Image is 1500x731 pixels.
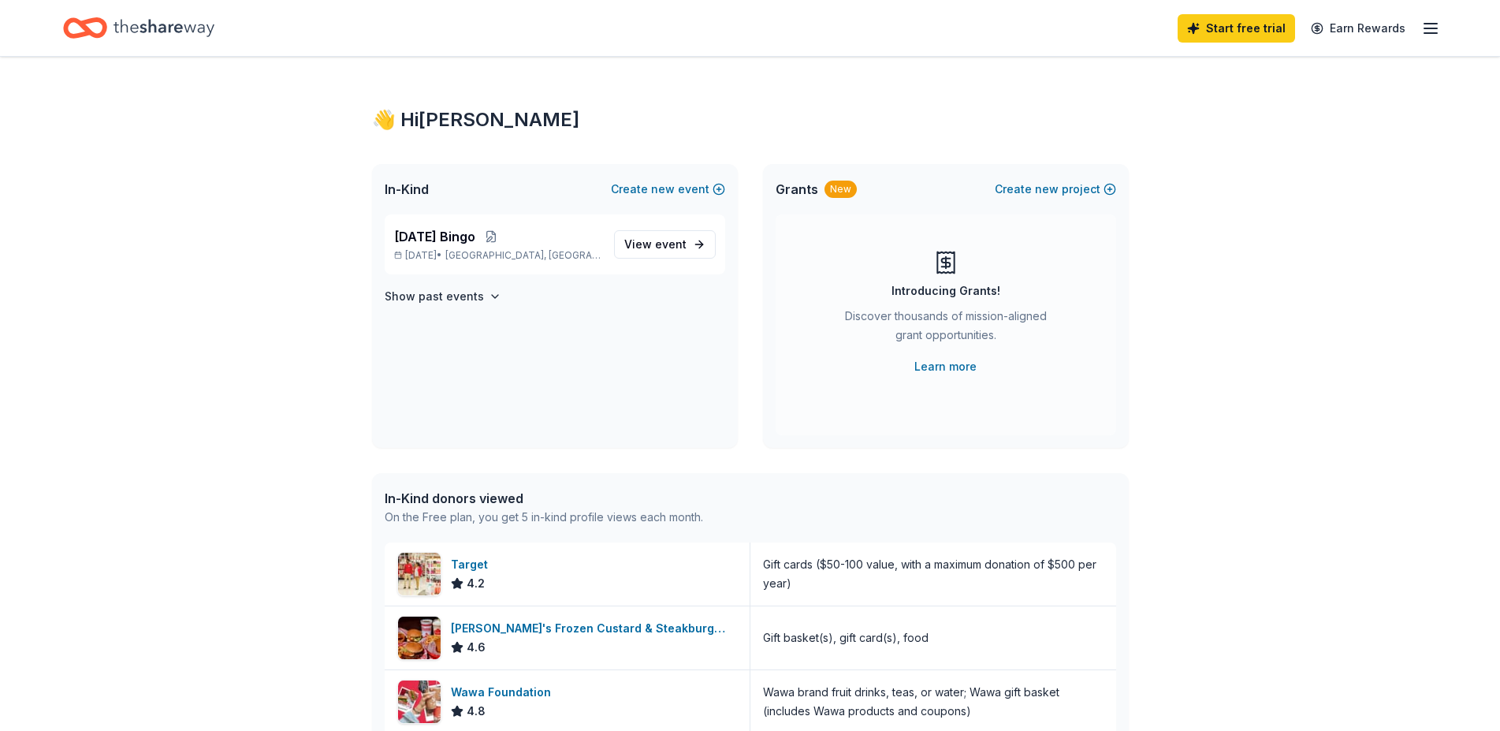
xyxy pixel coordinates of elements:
[614,230,716,259] a: View event
[398,553,441,595] img: Image for Target
[385,489,703,508] div: In-Kind donors viewed
[372,107,1129,132] div: 👋 Hi [PERSON_NAME]
[451,619,737,638] div: [PERSON_NAME]'s Frozen Custard & Steakburgers
[1035,180,1059,199] span: new
[1178,14,1295,43] a: Start free trial
[776,180,818,199] span: Grants
[624,235,687,254] span: View
[839,307,1053,351] div: Discover thousands of mission-aligned grant opportunities.
[467,574,485,593] span: 4.2
[445,249,601,262] span: [GEOGRAPHIC_DATA], [GEOGRAPHIC_DATA]
[394,227,475,246] span: [DATE] Bingo
[385,180,429,199] span: In-Kind
[763,628,929,647] div: Gift basket(s), gift card(s), food
[451,555,494,574] div: Target
[398,681,441,723] img: Image for Wawa Foundation
[651,180,675,199] span: new
[611,180,725,199] button: Createnewevent
[385,508,703,527] div: On the Free plan, you get 5 in-kind profile views each month.
[914,357,977,376] a: Learn more
[763,683,1104,721] div: Wawa brand fruit drinks, teas, or water; Wawa gift basket (includes Wawa products and coupons)
[763,555,1104,593] div: Gift cards ($50-100 value, with a maximum donation of $500 per year)
[655,237,687,251] span: event
[385,287,501,306] button: Show past events
[891,282,1000,300] div: Introducing Grants!
[467,638,486,657] span: 4.6
[467,702,486,721] span: 4.8
[398,617,441,659] img: Image for Freddy's Frozen Custard & Steakburgers
[995,180,1116,199] button: Createnewproject
[63,9,214,47] a: Home
[451,683,557,702] div: Wawa Foundation
[394,249,601,262] p: [DATE] •
[385,287,484,306] h4: Show past events
[824,181,857,198] div: New
[1301,14,1415,43] a: Earn Rewards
